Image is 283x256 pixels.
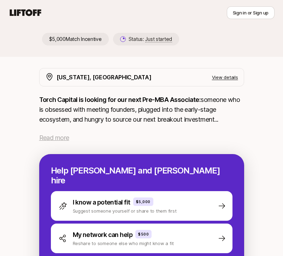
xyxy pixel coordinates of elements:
[57,73,152,82] p: [US_STATE], [GEOGRAPHIC_DATA]
[51,166,232,185] p: Help [PERSON_NAME] and [PERSON_NAME] hire
[129,35,172,43] p: Status:
[227,6,275,19] button: Sign in or Sign up
[39,96,201,103] strong: Torch Capital is looking for our next Pre-MBA Associate:
[39,95,244,124] p: someone who is obsessed with meeting founders, plugged into the early-stage ecosystem, and hungry...
[42,33,109,45] p: $5,000 Match Incentive
[73,207,177,214] p: Suggest someone yourself or share to them first
[138,231,149,237] p: $500
[73,240,174,247] p: Reshare to someone else who might know a fit
[212,74,238,81] p: View details
[73,197,130,207] p: I know a potential fit
[39,134,69,141] span: Read more
[136,199,151,205] p: $5,000
[73,230,133,240] p: My network can help
[145,36,172,42] span: Just started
